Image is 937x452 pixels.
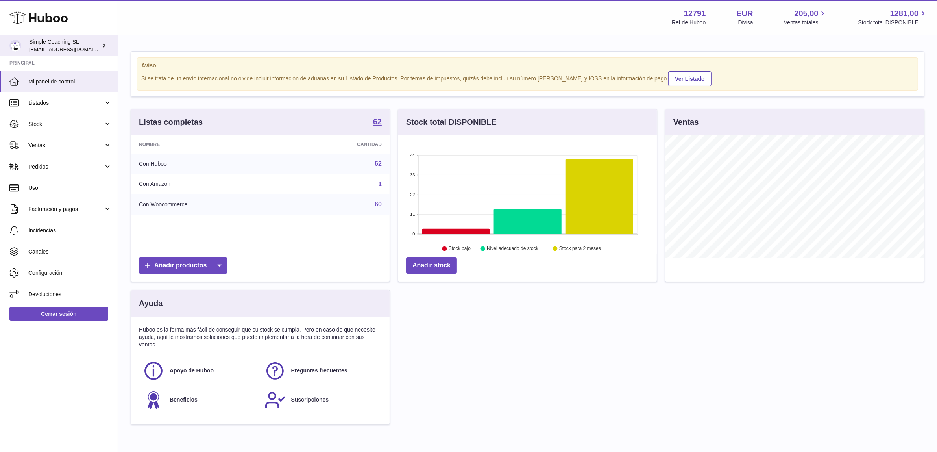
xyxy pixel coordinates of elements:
[410,192,415,197] text: 22
[373,118,382,126] strong: 62
[449,246,471,252] text: Stock bajo
[406,257,457,274] a: Añadir stock
[131,135,290,154] th: Nombre
[559,246,601,252] text: Stock para 2 meses
[28,248,112,256] span: Canales
[9,40,21,52] img: internalAdmin-12791@internal.huboo.com
[858,19,928,26] span: Stock total DISPONIBLE
[139,326,382,348] p: Huboo es la forma más fácil de conseguir que su stock se cumpla. Pero en caso de que necesite ayu...
[672,19,706,26] div: Ref de Huboo
[373,118,382,127] a: 62
[28,227,112,234] span: Incidencias
[28,142,103,149] span: Ventas
[375,160,382,167] a: 62
[375,201,382,207] a: 60
[131,154,290,174] td: Con Huboo
[410,153,415,157] text: 44
[738,19,753,26] div: Divisa
[264,389,378,411] a: Suscripciones
[143,360,257,382] a: Apoyo de Huboo
[28,163,103,170] span: Pedidos
[28,184,112,192] span: Uso
[795,8,819,19] span: 205,00
[291,367,347,374] span: Preguntas frecuentes
[9,307,108,321] a: Cerrar sesión
[28,291,112,298] span: Devoluciones
[29,38,100,53] div: Simple Coaching SL
[28,206,103,213] span: Facturación y pagos
[378,181,382,187] a: 1
[139,298,163,309] h3: Ayuda
[139,257,227,274] a: Añadir productos
[141,70,914,86] div: Si se trata de un envío internacional no olvide incluir información de aduanas en su Listado de P...
[29,46,116,52] span: [EMAIL_ADDRESS][DOMAIN_NAME]
[858,8,928,26] a: 1281,00 Stock total DISPONIBLE
[487,246,539,252] text: Nivel adecuado de stock
[28,99,103,107] span: Listados
[143,389,257,411] a: Beneficios
[131,174,290,195] td: Con Amazon
[139,117,203,128] h3: Listas completas
[668,71,711,86] a: Ver Listado
[170,367,214,374] span: Apoyo de Huboo
[290,135,390,154] th: Cantidad
[28,120,103,128] span: Stock
[410,212,415,217] text: 11
[410,172,415,177] text: 33
[890,8,919,19] span: 1281,00
[412,232,415,236] text: 0
[264,360,378,382] a: Preguntas frecuentes
[684,8,706,19] strong: 12791
[784,19,828,26] span: Ventas totales
[784,8,828,26] a: 205,00 Ventas totales
[406,117,497,128] h3: Stock total DISPONIBLE
[28,78,112,85] span: Mi panel de control
[131,194,290,215] td: Con Woocommerce
[28,269,112,277] span: Configuración
[673,117,699,128] h3: Ventas
[170,396,198,404] span: Beneficios
[291,396,329,404] span: Suscripciones
[141,62,914,69] strong: Aviso
[737,8,753,19] strong: EUR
